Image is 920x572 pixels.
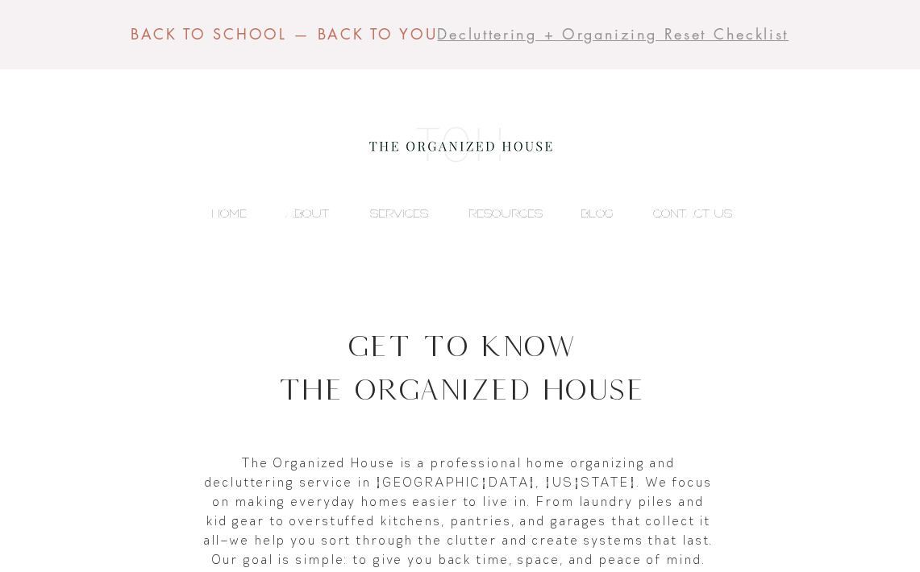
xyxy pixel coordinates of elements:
span: BACK TO SCHOOL — BACK TO YOU [131,24,438,44]
p: BLOG [572,201,622,226]
p: ABOUT [277,201,337,226]
a: HOME [180,201,255,226]
nav: Site [180,201,740,226]
img: the organized house [362,113,560,177]
a: BLOG [551,201,622,226]
h1: Get to Know The Organized House [67,324,855,411]
p: RESOURCES [460,201,551,226]
p: SERVICES [362,201,436,226]
p: The Organized House is a professional home organizing and decluttering service in [GEOGRAPHIC_DAT... [202,453,717,569]
p: HOME [203,201,255,226]
p: CONTACT US [645,201,740,226]
a: SERVICES [337,201,436,226]
a: CONTACT US [622,201,740,226]
span: Decluttering + Organizing Reset Checklist [437,24,789,44]
a: ABOUT [255,201,337,226]
a: RESOURCES [436,201,551,226]
a: Decluttering + Organizing Reset Checklist [437,25,789,44]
